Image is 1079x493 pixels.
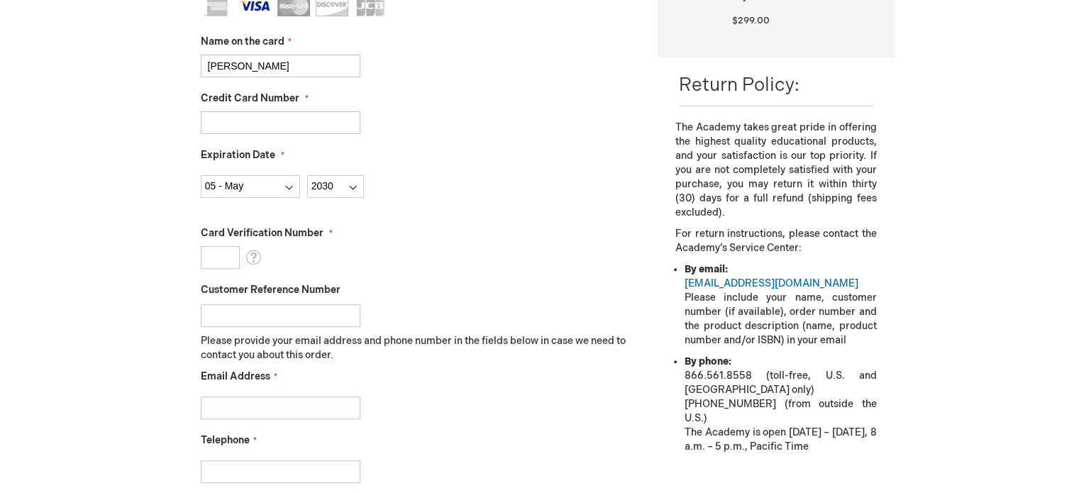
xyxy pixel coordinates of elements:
span: Customer Reference Number [201,284,341,296]
span: Email Address [201,370,270,382]
span: Telephone [201,434,250,446]
span: Credit Card Number [201,92,299,104]
a: [EMAIL_ADDRESS][DOMAIN_NAME] [685,277,858,289]
span: Return Policy: [679,74,799,96]
li: Please include your name, customer number (if available), order number and the product descriptio... [685,262,876,348]
span: Card Verification Number [201,227,323,239]
p: The Academy takes great pride in offering the highest quality educational products, and your sati... [675,121,876,220]
strong: By phone: [685,355,731,367]
p: For return instructions, please contact the Academy’s Service Center: [675,227,876,255]
li: 866.561.8558 (toll-free, U.S. and [GEOGRAPHIC_DATA] only) [PHONE_NUMBER] (from outside the U.S.) ... [685,355,876,454]
span: Expiration Date [201,149,275,161]
strong: By email: [685,263,728,275]
input: Credit Card Number [201,111,360,134]
span: $299.00 [732,15,770,26]
input: Card Verification Number [201,246,240,269]
span: Name on the card [201,35,284,48]
p: Please provide your email address and phone number in the fields below in case we need to contact... [201,334,637,362]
